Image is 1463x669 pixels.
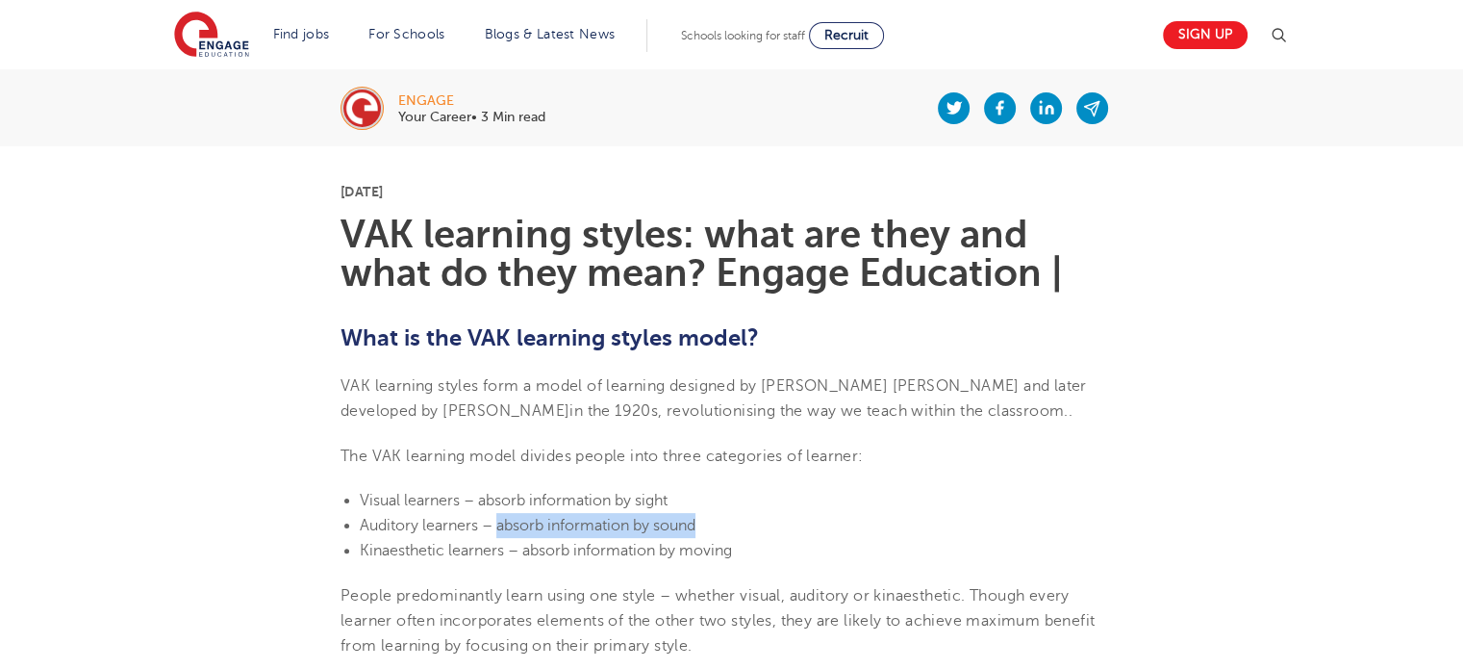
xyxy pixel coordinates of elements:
span: Recruit [824,28,869,42]
p: Your Career• 3 Min read [398,111,545,124]
a: Blogs & Latest News [485,27,616,41]
h1: VAK learning styles: what are they and what do they mean? Engage Education | [341,216,1122,293]
b: What is the VAK learning styles model? [341,324,759,351]
span: Auditory learners – absorb information by sound [360,517,695,534]
span: Kinaesthetic learners – absorb information by moving [360,542,732,559]
span: in the 1920s, revolutionising the way we teach within the classroom. [569,402,1068,420]
span: VAK learning styles form a model of learning designed by [PERSON_NAME] [PERSON_NAME] and later de... [341,377,1087,420]
a: Recruit [809,22,884,49]
span: Visual learners – absorb information by sight [360,492,668,509]
a: Find jobs [273,27,330,41]
span: Schools looking for staff [681,29,805,42]
img: Engage Education [174,12,249,60]
div: engage [398,94,545,108]
span: The VAK learning model divides people into three categories of learner: [341,448,863,465]
span: People predominantly learn using one style – whether visual, auditory or kinaesthetic. Though eve... [341,587,1095,656]
p: [DATE] [341,185,1122,198]
a: Sign up [1163,21,1248,49]
a: For Schools [368,27,444,41]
